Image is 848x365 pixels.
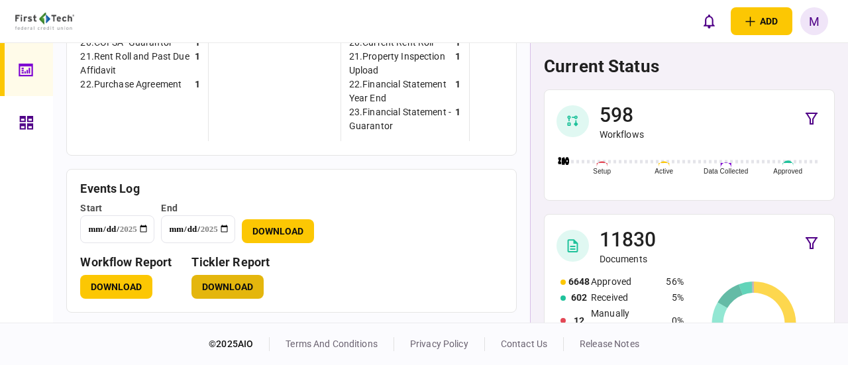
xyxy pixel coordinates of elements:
div: 5% [666,291,683,305]
text: 200 [558,157,569,164]
h3: Tickler Report [191,256,270,268]
button: open notifications list [695,7,723,35]
div: 0% [666,314,683,328]
h1: current status [544,56,835,76]
button: Download [242,219,314,243]
text: 40 [562,159,570,166]
div: 1 [455,105,460,133]
text: 160 [558,158,569,165]
div: 22 . Purchase Agreement [80,78,182,91]
img: client company logo [15,13,74,30]
text: 120 [558,158,569,165]
div: end [161,201,235,215]
div: 21 . Property Inspection Upload [349,50,456,78]
text: Setup [593,168,611,175]
text: 220 [558,157,569,164]
div: 1 [195,50,200,78]
div: 22 . Financial Statement Year End [349,78,456,105]
div: Manually Uploaded [591,307,660,335]
h3: workflow report [80,256,172,268]
text: Approved [773,168,802,175]
text: 100 [558,158,569,166]
h3: Events Log [80,183,502,195]
a: contact us [501,339,547,349]
div: 598 [600,102,644,129]
text: 80 [562,158,570,166]
div: 1 [195,78,200,91]
div: 11830 [600,227,657,253]
div: Received [591,291,660,305]
button: Download [191,275,264,299]
div: 1 [455,78,460,105]
button: Download [80,275,152,299]
text: 60 [562,158,570,166]
div: 56% [666,275,683,289]
text: 0 [565,159,569,166]
text: 20 [562,159,570,166]
div: 1 [455,50,460,78]
a: privacy policy [410,339,468,349]
text: Active [655,168,673,175]
text: 140 [558,158,569,165]
div: 12 [568,314,590,328]
div: © 2025 AIO [209,337,270,351]
div: 6648 [568,275,590,289]
div: 602 [568,291,590,305]
div: Approved [591,275,660,289]
div: 23 . Financial Statement - Guarantor [349,105,456,133]
button: open adding identity options [731,7,792,35]
a: terms and conditions [286,339,378,349]
div: start [80,201,154,215]
text: 240 [558,156,569,164]
div: Workflows [600,129,644,140]
text: Data Collected [704,168,748,175]
a: release notes [580,339,639,349]
div: 21 . Rent Roll and Past Due Affidavit [80,50,195,78]
div: Documents [600,253,657,265]
button: M [800,7,828,35]
text: 180 [558,157,569,164]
